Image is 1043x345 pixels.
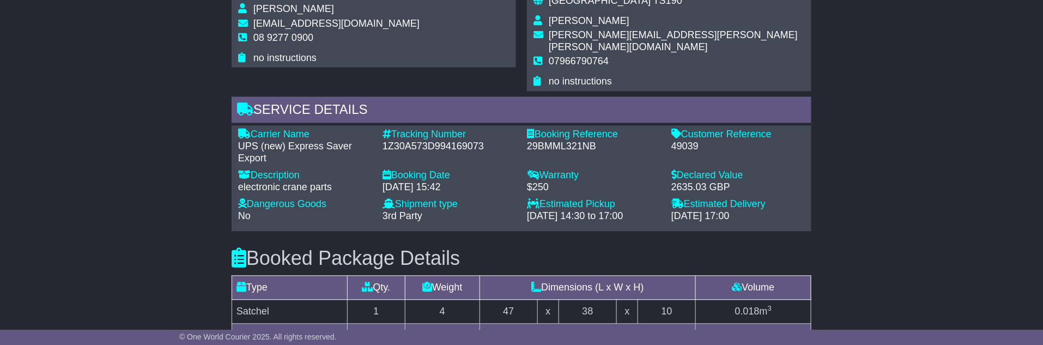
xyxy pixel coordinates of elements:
div: Estimated Pickup [527,198,660,210]
td: m [696,300,811,324]
div: Service Details [232,96,811,126]
div: Description [238,170,372,181]
h3: Booked Package Details [232,247,811,269]
td: x [537,300,559,324]
span: [PERSON_NAME] [549,15,629,26]
td: 10 [638,300,696,324]
span: [EMAIL_ADDRESS][DOMAIN_NAME] [253,18,420,29]
div: Shipment type [383,198,516,210]
span: [PERSON_NAME][EMAIL_ADDRESS][PERSON_NAME][PERSON_NAME][DOMAIN_NAME] [549,29,798,52]
div: Tracking Number [383,129,516,141]
td: 47 [480,300,537,324]
span: 0.018 [735,306,760,317]
div: Warranty [527,170,660,181]
sup: 3 [768,328,772,336]
td: x [616,300,638,324]
span: 08 9277 0900 [253,32,313,43]
div: 29BMML321NB [527,141,660,153]
div: [DATE] 14:30 to 17:00 [527,210,660,222]
div: 2635.03 GBP [671,181,805,193]
span: 3rd Party [383,210,422,221]
td: Weight [405,276,480,300]
td: Type [232,276,348,300]
span: © One World Courier 2025. All rights reserved. [179,332,337,341]
div: electronic crane parts [238,181,372,193]
td: Dimensions (L x W x H) [480,276,695,300]
div: Carrier Name [238,129,372,141]
div: 49039 [671,141,805,153]
div: Estimated Delivery [671,198,805,210]
td: 4 [405,300,480,324]
div: 1Z30A573D994169073 [383,141,516,153]
span: [PERSON_NAME] [253,3,334,14]
sup: 3 [768,304,772,312]
span: 07966790764 [549,56,609,66]
div: Customer Reference [671,129,805,141]
span: no instructions [549,76,612,87]
div: Booking Date [383,170,516,181]
td: Volume [696,276,811,300]
div: [DATE] 15:42 [383,181,516,193]
div: UPS (new) Express Saver Export [238,141,372,164]
td: 38 [559,300,617,324]
div: $250 [527,181,660,193]
td: Qty. [347,276,405,300]
div: Dangerous Goods [238,198,372,210]
div: Booking Reference [527,129,660,141]
span: no instructions [253,52,317,63]
td: Satchel [232,300,348,324]
div: Declared Value [671,170,805,181]
td: 1 [347,300,405,324]
div: [DATE] 17:00 [671,210,805,222]
span: No [238,210,251,221]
